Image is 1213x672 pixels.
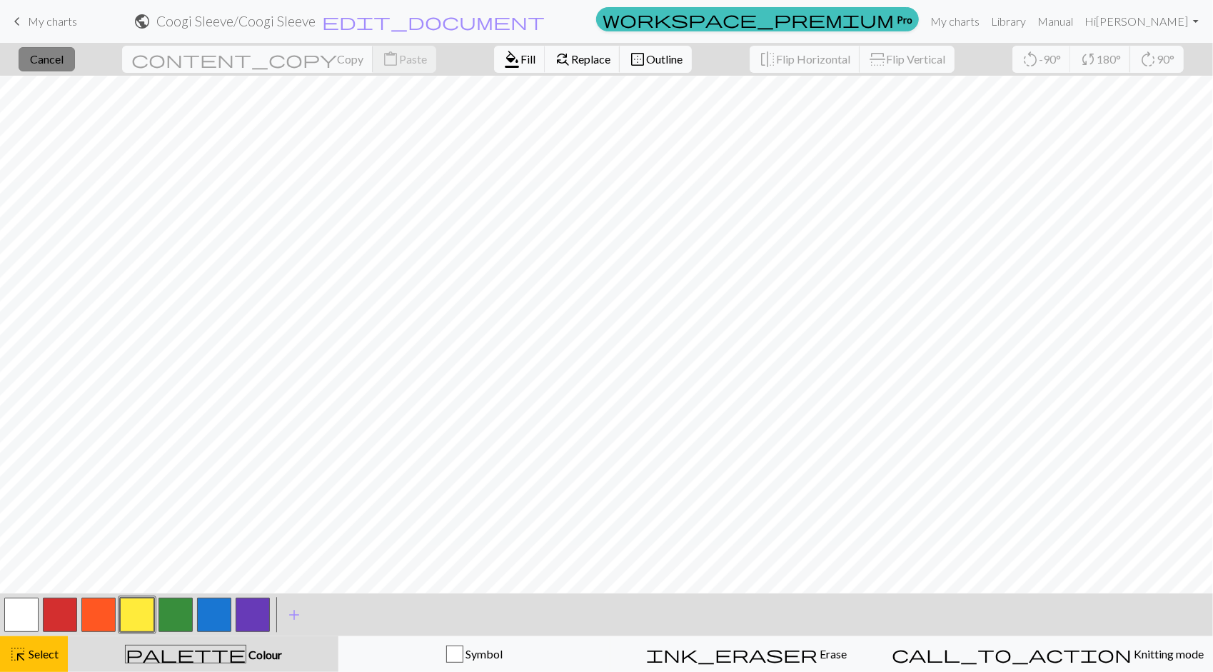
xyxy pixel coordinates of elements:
button: Outline [620,46,692,73]
span: public [134,11,151,31]
span: call_to_action [892,644,1132,664]
span: 90° [1157,52,1174,66]
button: Cancel [19,47,75,71]
button: Copy [122,46,373,73]
span: Flip Horizontal [776,52,850,66]
span: Flip Vertical [886,52,945,66]
button: 180° [1070,46,1131,73]
a: Manual [1032,7,1079,36]
button: Symbol [338,636,610,672]
span: Fill [520,52,535,66]
button: Fill [494,46,545,73]
span: edit_document [322,11,545,31]
span: Copy [337,52,363,66]
span: border_outer [629,49,646,69]
span: 180° [1097,52,1121,66]
span: sync [1079,49,1097,69]
span: Cancel [30,52,64,66]
button: -90° [1012,46,1071,73]
span: rotate_left [1022,49,1039,69]
span: workspace_premium [603,9,894,29]
button: Colour [68,636,338,672]
span: find_replace [554,49,571,69]
span: format_color_fill [503,49,520,69]
span: My charts [28,14,77,28]
span: content_copy [131,49,337,69]
button: Erase [610,636,882,672]
span: rotate_right [1139,49,1157,69]
span: Colour [246,648,282,661]
button: 90° [1130,46,1184,73]
button: Flip Vertical [860,46,955,73]
a: My charts [925,7,985,36]
a: Hi[PERSON_NAME] [1079,7,1204,36]
button: Knitting mode [882,636,1213,672]
a: Library [985,7,1032,36]
span: palette [126,644,246,664]
span: keyboard_arrow_left [9,11,26,31]
span: Outline [646,52,683,66]
span: ink_eraser [646,644,817,664]
span: Select [26,647,59,661]
span: highlight_alt [9,644,26,664]
span: flip [759,49,776,69]
span: Replace [571,52,610,66]
a: My charts [9,9,77,34]
span: Symbol [463,647,503,661]
span: add [286,605,303,625]
span: Knitting mode [1132,647,1204,661]
button: Replace [545,46,620,73]
span: Erase [817,647,847,661]
a: Pro [596,7,919,31]
span: -90° [1039,52,1061,66]
span: flip [867,51,887,68]
button: Flip Horizontal [750,46,860,73]
h2: Coogi Sleeve / Coogi Sleeve [156,13,316,29]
